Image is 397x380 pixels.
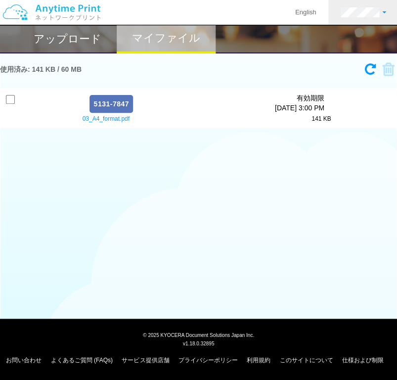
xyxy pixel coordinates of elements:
a: サービス提供店舗 [122,357,169,364]
h2: アップロード [34,33,101,45]
a: 仕様および制限 [342,357,384,364]
h2: マイファイル [132,32,200,44]
a: お問い合わせ [6,357,42,364]
span: v1.18.0.32895 [183,340,214,346]
a: 利用規約 [247,357,270,364]
p: 141 KB [311,115,331,123]
a: このサイトについて [279,357,333,364]
span: 03_A4_format.pdf [12,115,311,123]
span: © 2025 KYOCERA Document Solutions Japan Inc. [143,332,254,338]
a: よくあるご質問 (FAQs) [51,357,113,364]
p: [DATE] 3:00 PM [275,103,324,113]
span: 5131-7847 [89,95,132,113]
a: プライバシーポリシー [178,357,238,364]
p: 有効期限 [275,93,324,103]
